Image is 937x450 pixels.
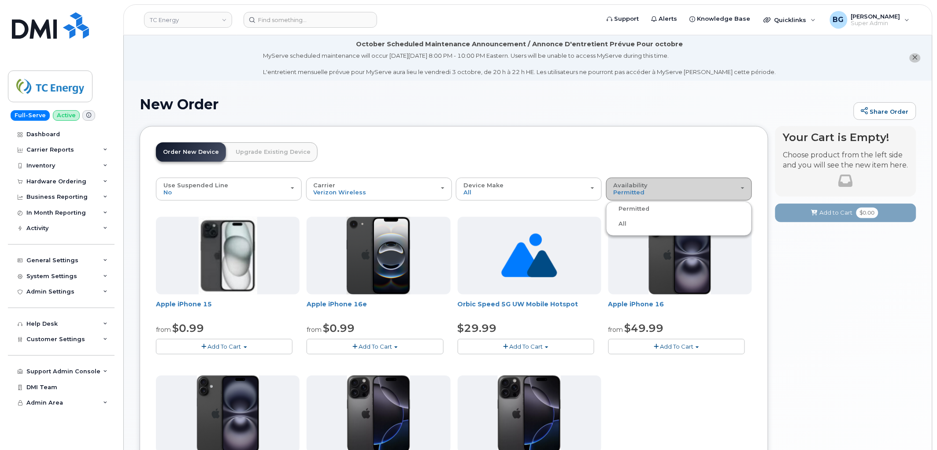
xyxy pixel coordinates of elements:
div: Apple iPhone 16e [307,300,450,317]
span: Add To Cart [509,343,543,350]
div: Apple iPhone 16 [608,300,752,317]
a: Apple iPhone 15 [156,300,212,308]
button: Carrier Verizon Wireless [306,178,452,201]
img: iphone16e.png [347,217,410,294]
a: Order New Device [156,142,226,162]
small: from [608,326,623,334]
span: $0.99 [172,322,204,335]
button: Device Make All [456,178,602,201]
span: $0.00 [856,208,878,218]
span: $29.99 [458,322,497,335]
a: Apple iPhone 16 [608,300,664,308]
iframe: Messenger Launcher [899,412,930,443]
img: no_image_found-2caef05468ed5679b831cfe6fc140e25e0c280774317ffc20a367ab7fd17291e.png [501,217,557,294]
div: Apple iPhone 15 [156,300,300,317]
a: Apple iPhone 16e [307,300,367,308]
h1: New Order [140,97,849,112]
a: Share Order [854,102,916,120]
label: All [608,219,627,229]
a: Orbic Speed 5G UW Mobile Hotspot [458,300,578,308]
button: Add To Cart [156,339,293,354]
h4: Your Cart is Empty! [783,131,908,143]
span: All [463,189,471,196]
button: Add To Cart [608,339,745,354]
span: Availability [614,182,648,189]
div: Orbic Speed 5G UW Mobile Hotspot [458,300,601,317]
button: Add to Cart $0.00 [775,204,916,222]
div: MyServe scheduled maintenance will occur [DATE][DATE] 8:00 PM - 10:00 PM Eastern. Users will be u... [263,52,776,76]
span: Use Suspended Line [163,182,228,189]
button: Add To Cart [307,339,443,354]
span: Permitted [614,189,645,196]
span: Carrier [314,182,336,189]
span: No [163,189,172,196]
small: from [156,326,171,334]
button: Use Suspended Line No [156,178,302,201]
button: Availability Permitted [606,178,752,201]
button: close notification [910,53,921,63]
span: Add To Cart [208,343,241,350]
span: Add to Cart [820,208,853,217]
span: $0.99 [323,322,355,335]
span: Add To Cart [660,343,693,350]
span: Device Make [463,182,504,189]
img: iphone15.jpg [199,217,257,294]
small: from [307,326,322,334]
span: $49.99 [625,322,664,335]
a: Upgrade Existing Device [229,142,318,162]
span: Verizon Wireless [314,189,367,196]
p: Choose product from the left side and you will see the new item here. [783,150,908,171]
label: Permitted [608,204,650,214]
img: iphone_16_plus.png [649,217,711,294]
span: Add To Cart [359,343,392,350]
button: Add To Cart [458,339,594,354]
div: October Scheduled Maintenance Announcement / Annonce D'entretient Prévue Pour octobre [356,40,683,49]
